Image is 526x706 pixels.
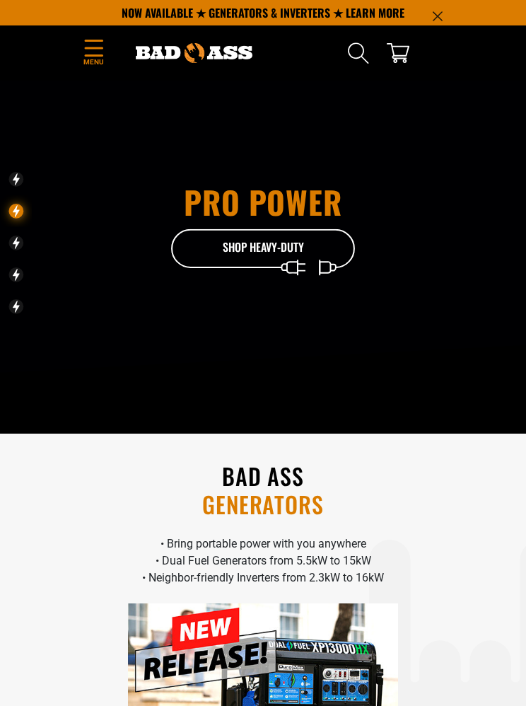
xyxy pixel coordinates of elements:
[347,42,370,64] summary: Search
[83,536,443,586] p: • Bring portable power with you anywhere • Dual Fuel Generators from 5.5kW to 15kW • Neighbor-fri...
[83,57,104,67] span: Menu
[111,187,415,218] h1: Pro Power
[83,462,443,519] h2: BAD ASS
[136,43,252,62] img: Bad Ass Extension Cords
[83,490,443,519] span: GENERATORS
[83,37,104,70] summary: Menu
[171,229,355,269] a: Shop Heavy-Duty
